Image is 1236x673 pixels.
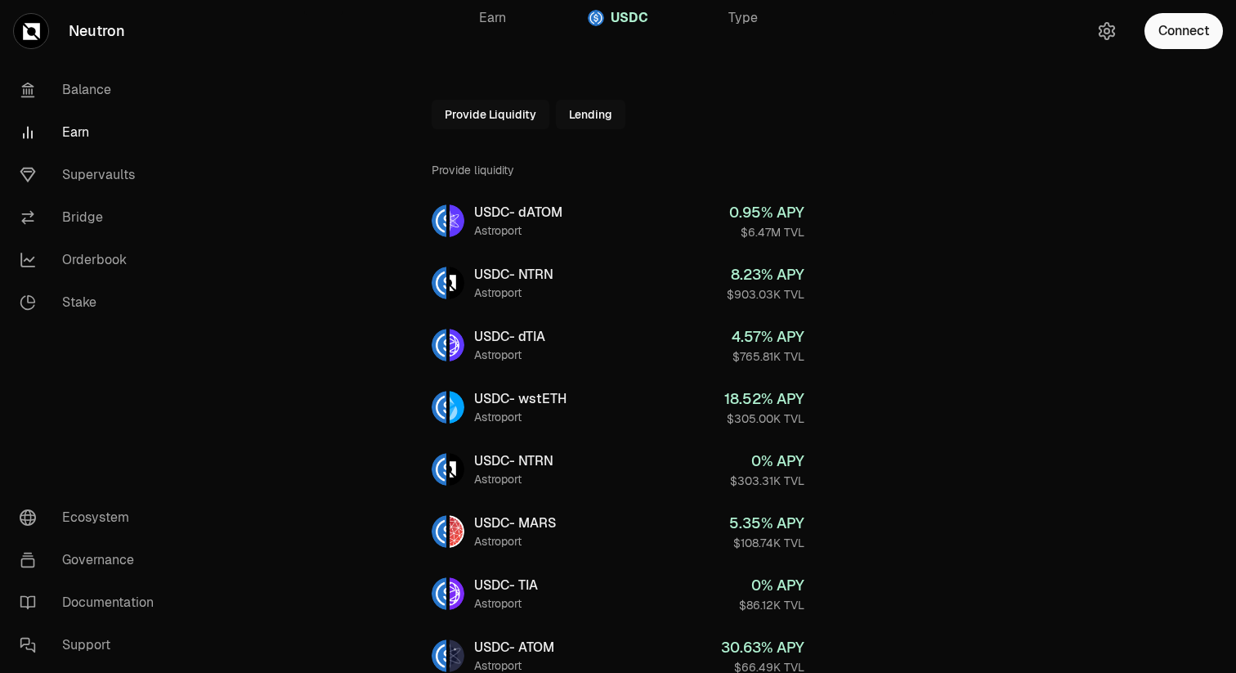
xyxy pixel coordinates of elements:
[474,203,562,222] div: USDC - dATOM
[7,496,177,539] a: Ecosystem
[474,595,538,612] div: Astroport
[419,191,817,250] a: USDCdATOMUSDC- dATOMAstroport0.95% APY$6.47M TVL
[721,636,804,659] div: 30.63 % APY
[432,149,804,191] div: Provide liquidity
[7,196,177,239] a: Bridge
[611,8,648,28] span: USDC
[432,639,446,672] img: USDC
[450,329,464,361] img: dTIA
[7,69,177,111] a: Balance
[7,281,177,324] a: Stake
[450,515,464,548] img: MARS
[474,389,566,409] div: USDC - wstETH
[732,348,804,365] div: $765.81K TVL
[7,539,177,581] a: Governance
[556,100,625,129] button: Lending
[7,111,177,154] a: Earn
[730,473,804,489] div: $303.31K TVL
[432,100,549,129] button: Provide Liquidity
[432,577,446,610] img: USDC
[450,391,464,424] img: wstETH
[419,440,817,499] a: USDCNTRNUSDC- NTRNAstroport0% APY$303.31K TVL
[7,239,177,281] a: Orderbook
[474,638,554,657] div: USDC - ATOM
[474,409,566,425] div: Astroport
[432,204,446,237] img: USDC
[7,624,177,666] a: Support
[729,201,804,224] div: 0.95 % APY
[474,285,553,301] div: Astroport
[450,577,464,610] img: TIA
[474,265,553,285] div: USDC - NTRN
[7,154,177,196] a: Supervaults
[739,574,804,597] div: 0 % APY
[7,581,177,624] a: Documentation
[474,533,556,550] div: Astroport
[450,267,464,299] img: NTRN
[730,450,804,473] div: 0 % APY
[419,564,817,623] a: USDCTIAUSDC- TIAAstroport0% APY$86.12K TVL
[474,514,556,533] div: USDC - MARS
[474,451,553,471] div: USDC - NTRN
[432,267,446,299] img: USDC
[729,535,804,551] div: $108.74K TVL
[474,222,562,239] div: Astroport
[419,316,817,375] a: USDCdTIAUSDC- dTIAAstroport4.57% APY$765.81K TVL
[432,515,446,548] img: USDC
[432,391,446,424] img: USDC
[450,453,464,486] img: NTRN
[419,378,817,437] a: USDCwstETHUSDC- wstETHAstroport18.52% APY$305.00K TVL
[588,10,604,26] img: USDC
[727,286,804,303] div: $903.03K TVL
[727,263,804,286] div: 8.23 % APY
[729,512,804,535] div: 5.35 % APY
[450,204,464,237] img: dATOM
[432,329,446,361] img: USDC
[474,471,553,487] div: Astroport
[729,224,804,240] div: $6.47M TVL
[724,388,804,411] div: 18.52 % APY
[479,8,506,28] span: Earn
[474,327,545,347] div: USDC - dTIA
[1144,13,1223,49] button: Connect
[474,347,545,363] div: Astroport
[432,453,446,486] img: USDC
[474,576,538,595] div: USDC - TIA
[732,325,804,348] div: 4.57 % APY
[728,8,758,28] span: Type
[739,597,804,613] div: $86.12K TVL
[419,253,817,312] a: USDCNTRNUSDC- NTRNAstroport8.23% APY$903.03K TVL
[419,502,817,561] a: USDCMARSUSDC- MARSAstroport5.35% APY$108.74K TVL
[450,639,464,672] img: ATOM
[724,411,804,427] div: $305.00K TVL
